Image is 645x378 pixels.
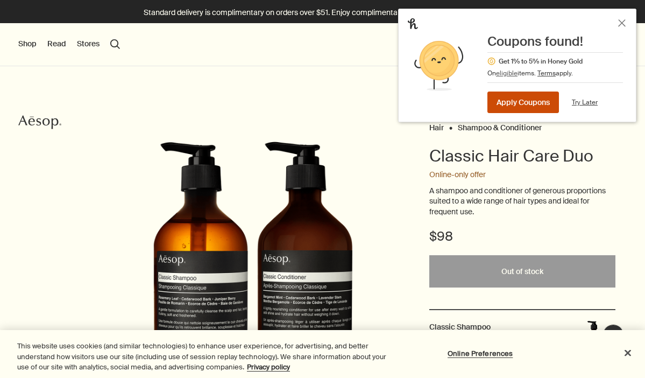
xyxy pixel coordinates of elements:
p: A shampoo and conditioner of generous proportions suited to a wide range of hair types and ideal ... [429,186,615,218]
button: Close [616,341,640,365]
div: This website uses cookies (and similar technologies) to enhance user experience, for advertising,... [17,341,387,373]
div: Aesop says "Our consultants are available now to offer personalised product advice.". Open messag... [458,292,634,367]
a: Aesop [16,111,64,136]
button: Read [47,39,66,50]
button: Standard delivery is complimentary on orders over $51. Enjoy complimentary samples on all orders. [144,6,502,19]
button: Out of stock - $98 [429,255,615,288]
span: $98 [429,228,453,245]
svg: Aesop [18,114,61,130]
button: Open search [110,39,120,49]
button: Shop [18,39,37,50]
a: Shampoo & Conditioner [458,123,542,128]
button: Stores [77,39,100,50]
h2: Classic Shampoo 16.9 fl oz / $54.00 [429,322,491,332]
a: Classic Shampoo 16.9 fl oz / $54.00 [429,321,491,334]
p: Standard delivery is complimentary on orders over $51. Enjoy complimentary samples on all orders. [144,7,479,18]
a: More information about your privacy, opens in a new tab [247,362,290,372]
button: Online Preferences, Opens the preference center dialog [446,342,514,364]
nav: primary [18,23,120,66]
h1: Classic Hair Care Duo [429,145,615,167]
a: Hair [429,123,444,128]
